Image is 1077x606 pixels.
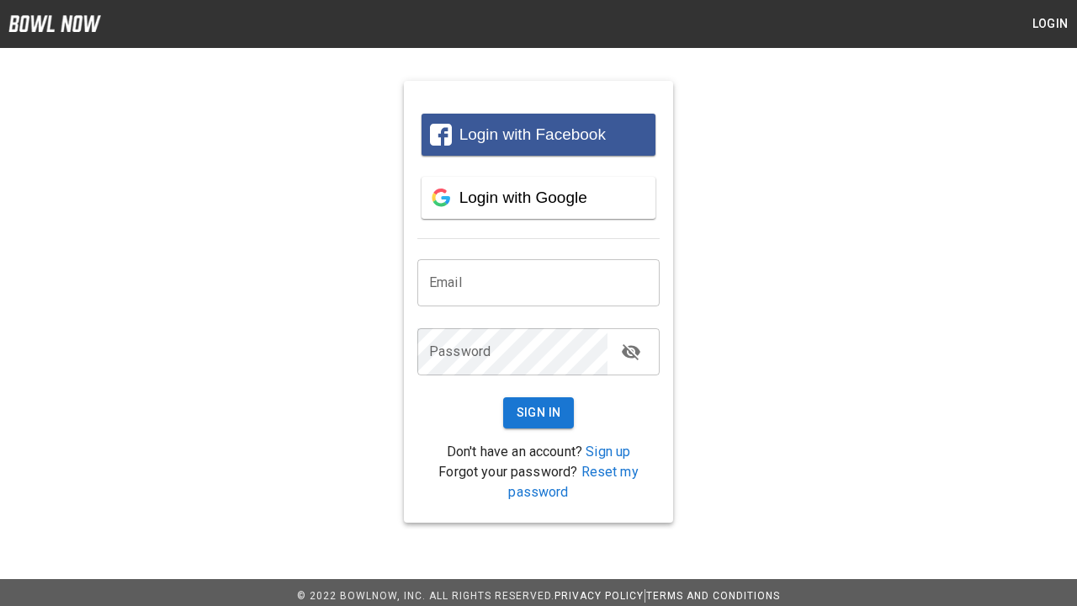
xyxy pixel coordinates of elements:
[586,444,630,460] a: Sign up
[503,397,575,428] button: Sign In
[459,125,606,143] span: Login with Facebook
[417,442,660,462] p: Don't have an account?
[1023,8,1077,40] button: Login
[459,189,587,206] span: Login with Google
[422,114,655,156] button: Login with Facebook
[422,177,655,219] button: Login with Google
[8,15,101,32] img: logo
[417,462,660,502] p: Forgot your password?
[508,464,638,500] a: Reset my password
[646,590,780,602] a: Terms and Conditions
[614,335,648,369] button: toggle password visibility
[554,590,644,602] a: Privacy Policy
[297,590,554,602] span: © 2022 BowlNow, Inc. All Rights Reserved.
